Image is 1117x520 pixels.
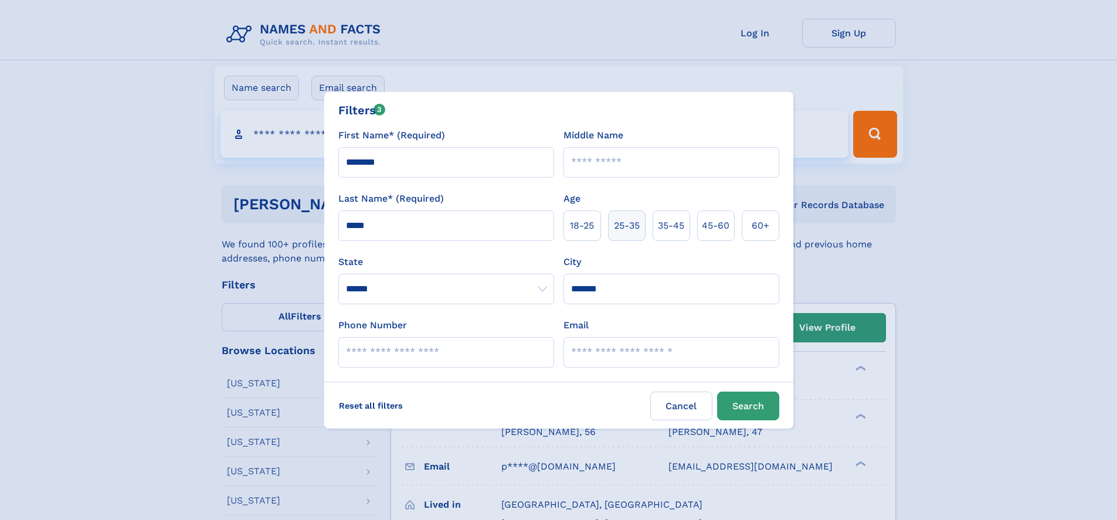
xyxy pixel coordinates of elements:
span: 60+ [752,219,769,233]
span: 35‑45 [658,219,684,233]
span: 25‑35 [614,219,640,233]
label: City [563,255,581,269]
label: Age [563,192,580,206]
label: Cancel [650,392,712,420]
label: Last Name* (Required) [338,192,444,206]
label: Email [563,318,589,332]
div: Filters [338,101,386,119]
label: Reset all filters [331,392,410,420]
button: Search [717,392,779,420]
label: State [338,255,554,269]
span: 45‑60 [702,219,729,233]
label: First Name* (Required) [338,128,445,142]
label: Phone Number [338,318,407,332]
label: Middle Name [563,128,623,142]
span: 18‑25 [570,219,594,233]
